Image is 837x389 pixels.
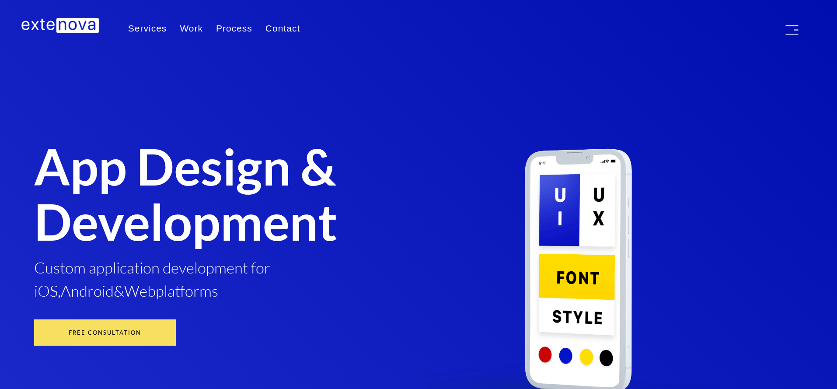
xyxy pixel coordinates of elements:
[21,18,100,33] img: Extenova
[61,281,114,300] a: Android
[785,25,799,35] img: Menu
[259,18,307,39] a: Contact
[173,18,209,39] a: Work
[124,281,156,300] a: Web
[209,18,259,39] a: Process
[34,281,58,300] a: iOS
[34,256,412,302] div: Custom application development for , & platforms
[34,319,176,346] a: Free Consultation
[34,138,412,249] h1: App Design & Development
[122,18,174,39] a: Services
